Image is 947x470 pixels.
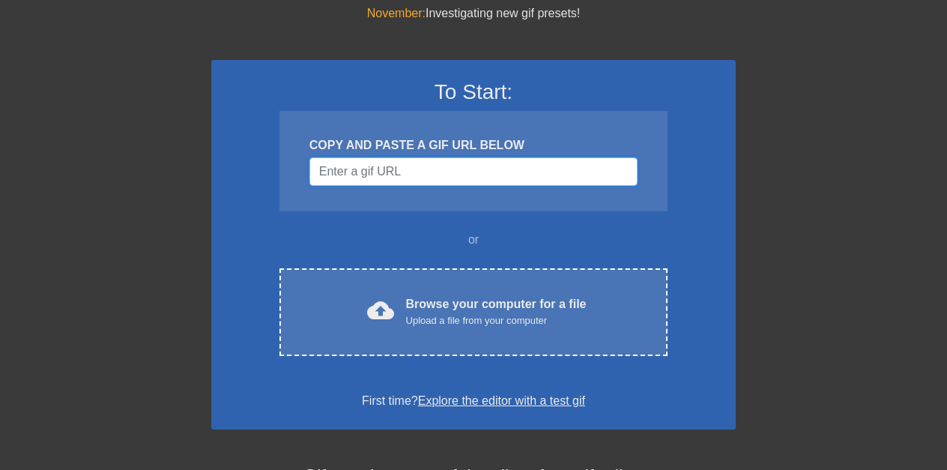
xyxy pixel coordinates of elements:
[406,295,587,328] div: Browse your computer for a file
[367,7,426,19] span: November:
[406,313,587,328] div: Upload a file from your computer
[309,136,638,154] div: COPY AND PASTE A GIF URL BELOW
[211,4,736,22] div: Investigating new gif presets!
[231,79,716,105] h3: To Start:
[367,297,394,324] span: cloud_upload
[309,157,638,186] input: Username
[250,231,697,249] div: or
[231,392,716,410] div: First time?
[418,394,585,407] a: Explore the editor with a test gif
